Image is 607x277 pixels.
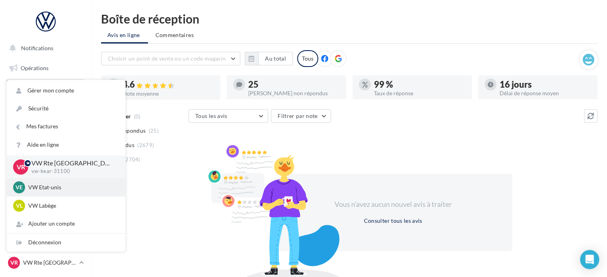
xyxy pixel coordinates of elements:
[101,13,597,25] div: Boîte de réception
[6,255,85,270] a: VR VW Rte [GEOGRAPHIC_DATA]
[325,199,461,210] div: Vous n'avez aucun nouvel avis à traiter
[271,109,331,123] button: Filtrer par note
[21,45,53,51] span: Notifications
[374,80,465,89] div: 99 %
[17,162,25,171] span: VR
[374,90,465,96] div: Taux de réponse
[101,52,240,65] button: Choisir un point de vente ou un code magasin
[5,199,87,222] a: PLV et print personnalisable
[5,40,84,57] button: Notifications
[31,159,113,168] p: VW Rte [GEOGRAPHIC_DATA]
[5,226,87,249] a: Campagnes DataOnDemand
[16,202,23,210] span: VL
[297,50,318,67] div: Tous
[5,159,87,176] a: Médiathèque
[580,250,599,269] div: Open Intercom Messenger
[23,259,76,267] p: VW Rte [GEOGRAPHIC_DATA]
[5,79,87,96] a: Boîte de réception
[156,31,194,39] span: Commentaires
[500,80,591,89] div: 16 jours
[5,60,87,77] a: Opérations
[137,142,154,148] span: (2679)
[21,65,49,71] span: Opérations
[500,90,591,96] div: Délai de réponse moyen
[7,82,125,100] a: Gérer mon compte
[28,202,116,210] p: VW Labège
[7,215,125,233] div: Ajouter un compte
[108,55,226,62] span: Choisir un point de vente ou un code magasin
[7,234,125,251] div: Déconnexion
[10,259,18,267] span: VR
[7,118,125,136] a: Mes factures
[123,91,214,96] div: Note moyenne
[245,52,293,65] button: Au total
[109,127,146,135] span: Non répondus
[124,156,140,163] span: (2704)
[189,109,268,123] button: Tous les avis
[258,52,293,65] button: Au total
[7,136,125,154] a: Aide en ligne
[248,90,340,96] div: [PERSON_NAME] non répondus
[149,128,159,134] span: (25)
[123,80,214,89] div: 4.6
[31,168,113,175] p: vw-kear-31100
[5,100,87,117] a: Visibilité en ligne
[16,183,23,191] span: VE
[7,100,125,118] a: Sécurité
[360,216,425,226] button: Consulter tous les avis
[5,120,87,137] a: Campagnes
[28,183,116,191] p: VW Etat-unis
[5,139,87,156] a: Contacts
[195,112,228,119] span: Tous les avis
[248,80,340,89] div: 25
[5,179,87,196] a: Calendrier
